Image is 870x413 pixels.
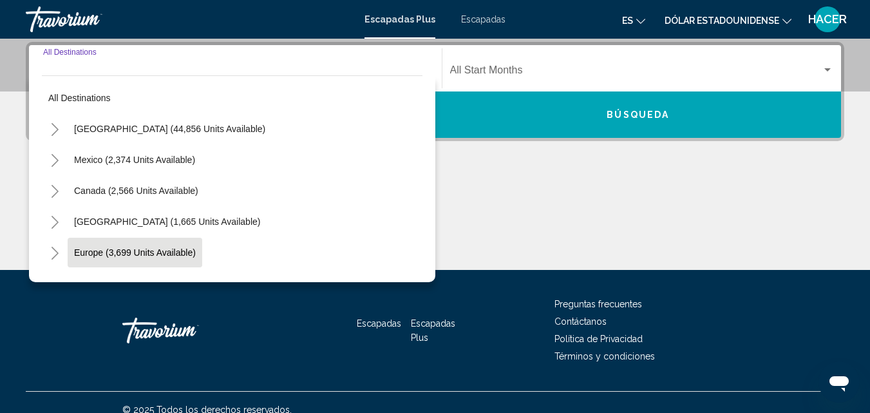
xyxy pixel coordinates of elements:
a: Política de Privacidad [554,334,643,344]
button: Mexico (2,374 units available) [68,145,202,175]
button: Búsqueda [435,91,842,138]
a: Preguntas frecuentes [554,299,642,309]
button: Toggle Europe (3,699 units available) [42,240,68,265]
a: Escapadas [357,318,401,329]
a: Travorium [26,6,352,32]
button: [GEOGRAPHIC_DATA] (1,665 units available) [68,207,267,236]
button: [GEOGRAPHIC_DATA] (44,856 units available) [68,114,272,144]
span: Canada (2,566 units available) [74,186,198,196]
button: All destinations [42,83,422,113]
div: Widget de búsqueda [29,45,841,138]
a: Escapadas Plus [364,14,435,24]
a: Términos y condiciones [554,351,655,361]
font: HACER [808,12,847,26]
button: Cambiar moneda [665,11,791,30]
span: Búsqueda [607,110,669,120]
button: [GEOGRAPHIC_DATA] (193 units available) [68,269,260,298]
button: Toggle United States (44,856 units available) [42,116,68,142]
button: Toggle Australia (193 units available) [42,271,68,296]
button: Toggle Canada (2,566 units available) [42,178,68,204]
span: All destinations [48,93,111,103]
button: Menú de usuario [811,6,844,33]
button: Europe (3,699 units available) [68,238,202,267]
iframe: Botón para iniciar la ventana de mensajería [818,361,860,403]
a: Escapadas [461,14,506,24]
span: Mexico (2,374 units available) [74,155,195,165]
button: Toggle Caribbean & Atlantic Islands (1,665 units available) [42,209,68,235]
font: Dólar estadounidense [665,15,779,26]
font: es [622,15,633,26]
button: Cambiar idioma [622,11,645,30]
a: Escapadas Plus [411,318,455,343]
a: Travorium [122,311,251,350]
span: Europe (3,699 units available) [74,247,196,258]
span: [GEOGRAPHIC_DATA] (44,856 units available) [74,124,265,134]
a: Contáctanos [554,316,607,327]
span: [GEOGRAPHIC_DATA] (1,665 units available) [74,216,260,227]
button: Canada (2,566 units available) [68,176,205,206]
button: Toggle Mexico (2,374 units available) [42,147,68,173]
